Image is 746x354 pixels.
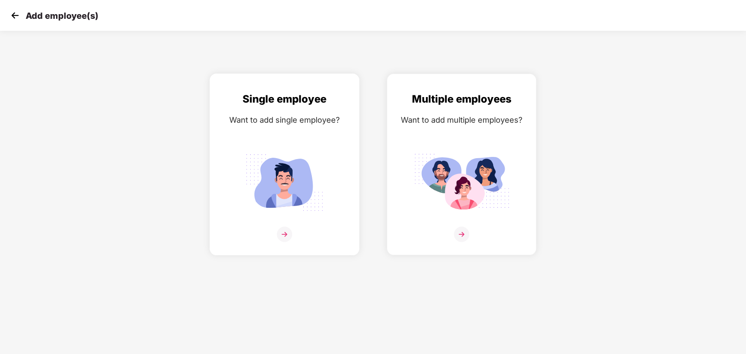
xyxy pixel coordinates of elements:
img: svg+xml;base64,PHN2ZyB4bWxucz0iaHR0cDovL3d3dy53My5vcmcvMjAwMC9zdmciIGlkPSJNdWx0aXBsZV9lbXBsb3llZS... [414,149,509,216]
div: Want to add single employee? [219,114,350,126]
div: Single employee [219,91,350,107]
img: svg+xml;base64,PHN2ZyB4bWxucz0iaHR0cDovL3d3dy53My5vcmcvMjAwMC9zdmciIHdpZHRoPSIzNiIgaGVpZ2h0PSIzNi... [454,227,469,242]
p: Add employee(s) [26,11,98,21]
div: Multiple employees [396,91,527,107]
img: svg+xml;base64,PHN2ZyB4bWxucz0iaHR0cDovL3d3dy53My5vcmcvMjAwMC9zdmciIHdpZHRoPSIzMCIgaGVpZ2h0PSIzMC... [9,9,21,22]
div: Want to add multiple employees? [396,114,527,126]
img: svg+xml;base64,PHN2ZyB4bWxucz0iaHR0cDovL3d3dy53My5vcmcvMjAwMC9zdmciIGlkPSJTaW5nbGVfZW1wbG95ZWUiIH... [237,149,332,216]
img: svg+xml;base64,PHN2ZyB4bWxucz0iaHR0cDovL3d3dy53My5vcmcvMjAwMC9zdmciIHdpZHRoPSIzNiIgaGVpZ2h0PSIzNi... [277,227,292,242]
